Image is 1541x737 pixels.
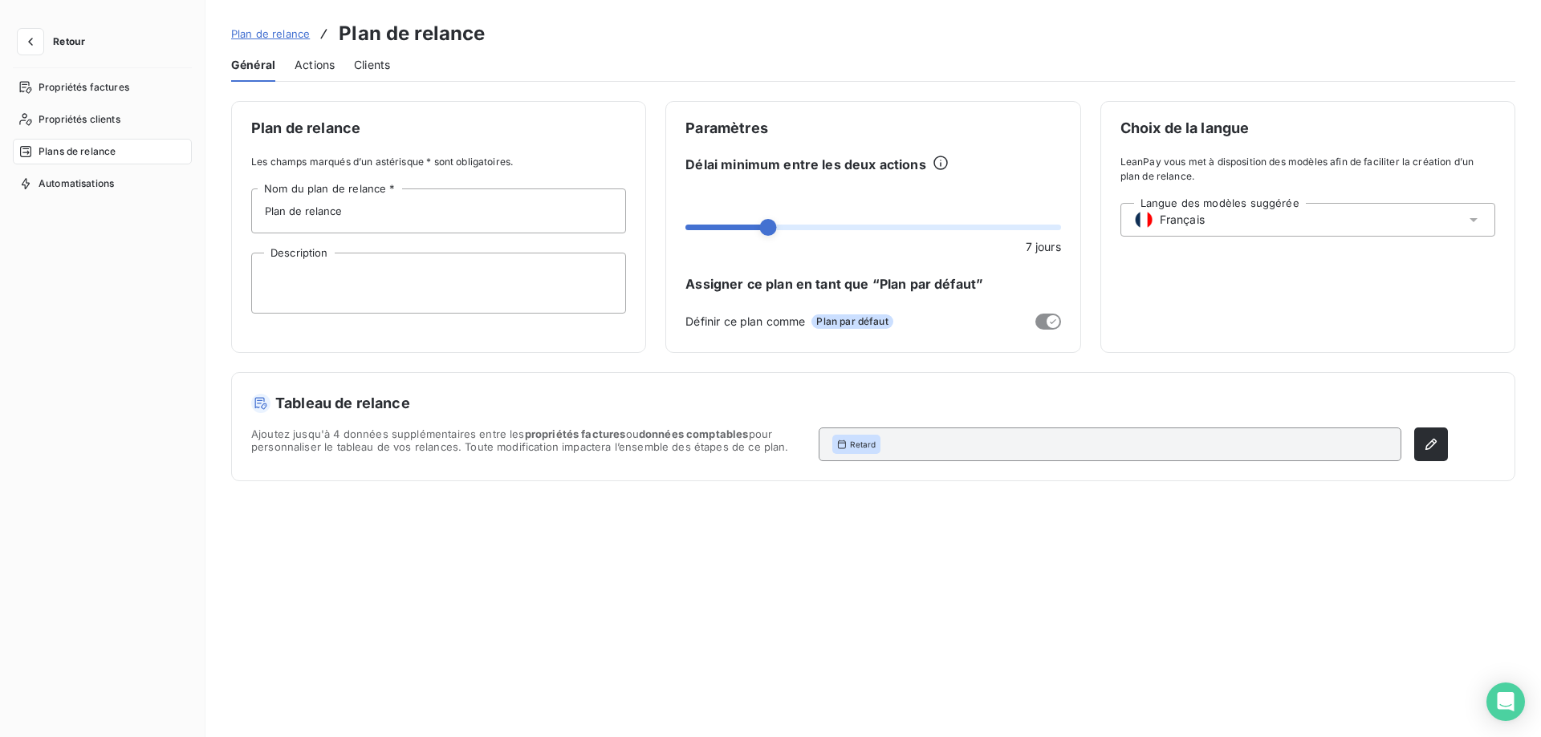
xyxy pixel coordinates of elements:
[39,144,116,159] span: Plans de relance
[1486,682,1525,721] div: Open Intercom Messenger
[231,26,310,42] a: Plan de relance
[251,188,626,233] input: placeholder
[639,427,749,440] span: données comptables
[1120,121,1495,136] span: Choix de la langue
[685,121,1060,136] span: Paramètres
[13,29,98,55] button: Retour
[39,176,114,191] span: Automatisations
[811,314,892,329] span: Plan par défaut
[251,121,626,136] span: Plan de relance
[295,57,335,73] span: Actions
[251,392,1448,415] h5: Tableau de relance
[1160,212,1205,228] span: Français
[231,57,275,73] span: Général
[39,112,120,127] span: Propriétés clients
[53,37,85,47] span: Retour
[13,171,192,196] a: Automatisations
[251,155,626,169] span: Les champs marqués d’un astérisque * sont obligatoires.
[685,155,925,174] span: Délai minimum entre les deux actions
[13,75,192,100] a: Propriétés factures
[251,427,806,461] span: Ajoutez jusqu'à 4 données supplémentaires entre les ou pour personnaliser le tableau de vos relan...
[685,274,1060,294] span: Assigner ce plan en tant que “Plan par défaut”
[1120,155,1495,184] span: LeanPay vous met à disposition des modèles afin de faciliter la création d’un plan de relance.
[13,139,192,164] a: Plans de relance
[685,313,805,330] span: Définir ce plan comme
[13,107,192,132] a: Propriétés clients
[354,57,390,73] span: Clients
[339,19,485,48] h3: Plan de relance
[525,427,626,440] span: propriétés factures
[850,439,876,450] span: Retard
[39,80,129,95] span: Propriétés factures
[231,27,310,40] span: Plan de relance
[1026,238,1061,255] span: 7 jours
